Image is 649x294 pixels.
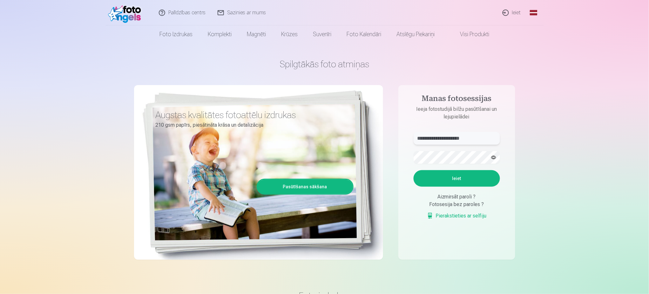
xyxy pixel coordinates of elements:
a: Suvenīri [306,25,339,43]
a: Krūzes [274,25,306,43]
a: Atslēgu piekariņi [389,25,443,43]
a: Magnēti [240,25,274,43]
a: Foto kalendāri [339,25,389,43]
p: 210 gsm papīrs, piesātināta krāsa un detalizācija [156,121,349,130]
a: Pierakstieties ar selfiju [427,212,487,220]
a: Komplekti [200,25,240,43]
img: /fa1 [108,3,145,23]
h3: Augstas kvalitātes fotoattēlu izdrukas [156,109,349,121]
a: Pasūtīšanas sākšana [258,180,353,194]
h1: Spilgtākās foto atmiņas [134,58,515,70]
div: Aizmirsāt paroli ? [414,193,500,201]
h4: Manas fotosessijas [407,94,506,105]
a: Foto izdrukas [152,25,200,43]
a: Visi produkti [443,25,497,43]
p: Ieeja fotostudijā bilžu pasūtīšanai un lejupielādei [407,105,506,121]
div: Fotosesija bez paroles ? [414,201,500,208]
button: Ieiet [414,170,500,187]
